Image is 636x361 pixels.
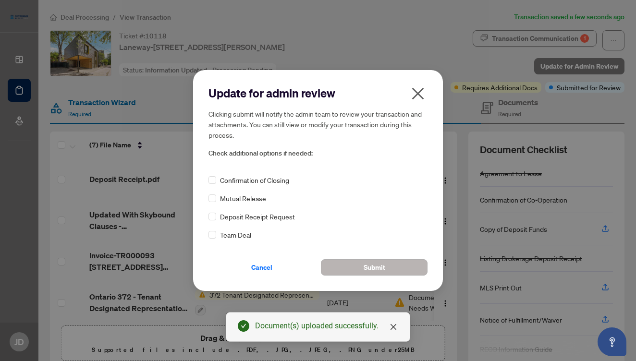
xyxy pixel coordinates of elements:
[255,320,398,332] div: Document(s) uploaded successfully.
[321,259,428,276] button: Submit
[208,85,428,101] h2: Update for admin review
[208,259,315,276] button: Cancel
[220,193,266,204] span: Mutual Release
[251,260,272,275] span: Cancel
[598,327,626,356] button: Open asap
[390,323,397,331] span: close
[208,148,428,159] span: Check additional options if needed:
[220,175,289,185] span: Confirmation of Closing
[208,108,428,140] h5: Clicking submit will notify the admin team to review your transaction and attachments. You can st...
[220,211,295,222] span: Deposit Receipt Request
[238,320,249,332] span: check-circle
[410,86,426,101] span: close
[220,229,251,240] span: Team Deal
[364,260,385,275] span: Submit
[388,322,399,332] a: Close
